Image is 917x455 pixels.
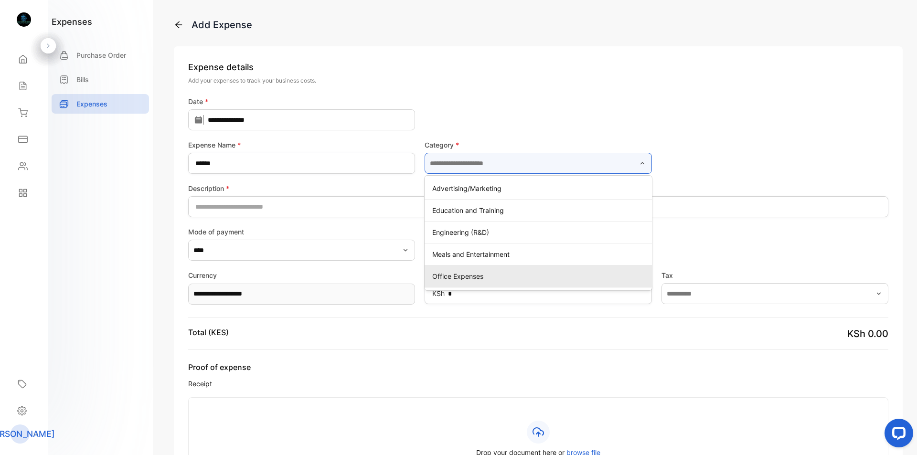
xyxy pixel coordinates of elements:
[432,183,648,193] p: Advertising/Marketing
[188,361,888,373] span: Proof of expense
[188,96,415,106] label: Date
[432,249,648,259] p: Meals and Entertainment
[661,270,888,280] label: Tax
[76,99,107,109] p: Expenses
[188,183,888,193] label: Description
[52,15,92,28] h1: expenses
[192,18,252,32] div: Add Expense
[432,288,445,298] span: KSh
[877,415,917,455] iframe: LiveChat chat widget
[188,227,415,237] label: Mode of payment
[432,271,648,281] p: Office Expenses
[432,227,648,237] p: Engineering (R&D)
[52,94,149,114] a: Expenses
[76,50,126,60] p: Purchase Order
[52,70,149,89] a: Bills
[188,140,415,150] label: Expense Name
[76,74,89,85] p: Bills
[188,76,888,85] p: Add your expenses to track your business costs.
[188,379,888,389] span: Receipt
[188,270,415,280] label: Currency
[847,328,888,339] span: KSh 0.00
[188,327,229,338] p: Total (KES)
[425,140,651,150] label: Category
[432,205,648,215] p: Education and Training
[52,45,149,65] a: Purchase Order
[188,61,888,74] p: Expense details
[17,12,31,27] img: logo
